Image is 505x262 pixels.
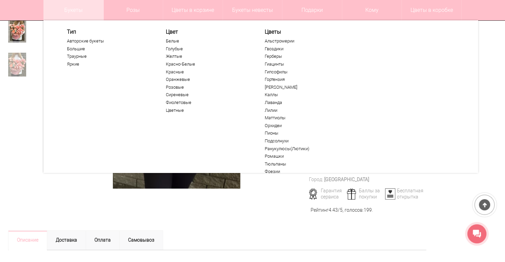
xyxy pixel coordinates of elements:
[265,161,348,167] a: Тюльпаны
[329,207,338,213] span: 4.43
[265,85,348,90] a: [PERSON_NAME]
[265,77,348,82] a: Гортензия
[307,188,346,200] div: Гарантия сервиса
[166,38,249,44] a: Белые
[166,62,249,67] a: Красно-Белые
[265,46,348,52] a: Гвоздики
[166,54,249,59] a: Желтые
[67,29,151,35] span: Тип
[86,230,120,250] a: Оплата
[265,130,348,136] a: Пионы
[383,188,422,200] div: Бесплатная открытка
[265,100,348,105] a: Лаванда
[265,54,348,59] a: Герберы
[119,230,163,250] a: Самовывоз
[67,54,151,59] a: Траурные
[166,108,249,113] a: Цветные
[265,115,348,121] a: Маттиолы
[265,169,348,174] a: Фрезии
[265,69,348,75] a: Гипсофилы
[8,230,47,250] a: Описание
[47,230,86,250] a: Доставка
[265,138,348,144] a: Подсолнухи
[67,46,151,52] a: Большие
[311,207,373,214] div: Рейтинг /5, голосов: .
[265,38,348,44] a: Альстромерии
[265,29,348,35] a: Цветы
[324,176,369,183] div: [GEOGRAPHIC_DATA]
[265,154,348,159] a: Ромашки
[265,146,348,152] a: Ранукулюсы(Лютики)
[67,62,151,67] a: Яркие
[166,69,249,75] a: Красные
[309,176,323,183] div: Город:
[166,85,249,90] a: Розовые
[265,62,348,67] a: Гиацинты
[166,92,249,98] a: Сиреневые
[166,29,249,35] span: Цвет
[265,108,348,113] a: Лилии
[166,46,249,52] a: Голубые
[265,92,348,98] a: Каллы
[345,188,384,200] div: Баллы за покупки
[166,77,249,82] a: Оранжевые
[364,207,372,213] span: 199
[166,100,249,105] a: Фиолетовые
[67,38,151,44] a: Авторские букеты
[265,123,348,128] a: Орхидеи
